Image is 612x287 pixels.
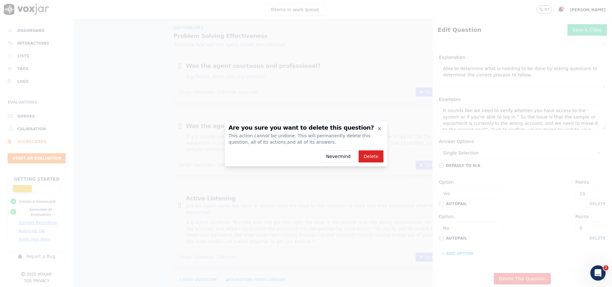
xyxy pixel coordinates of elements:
[590,265,606,281] iframe: Intercom live chat
[603,265,608,270] span: 2
[229,125,383,131] h2: Are you sure you want to delete this question?
[321,150,356,162] button: Nevermind
[229,133,383,145] div: This action cannot be undone. This will permanently delete this question, all of its actions,and ...
[359,150,383,162] button: Delete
